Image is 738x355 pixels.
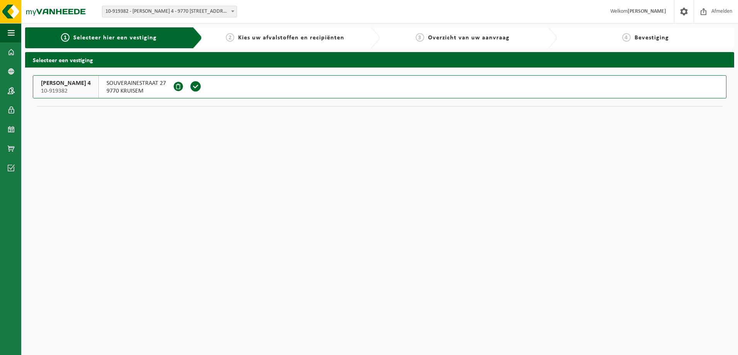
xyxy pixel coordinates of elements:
[226,33,234,42] span: 2
[25,52,734,67] h2: Selecteer een vestiging
[635,35,669,41] span: Bevestiging
[107,87,166,95] span: 9770 KRUISEM
[622,33,631,42] span: 4
[107,79,166,87] span: SOUVERAINESTRAAT 27
[41,87,91,95] span: 10-919382
[33,75,726,98] button: [PERSON_NAME] 4 10-919382 SOUVERAINESTRAAT 279770 KRUISEM
[238,35,344,41] span: Kies uw afvalstoffen en recipiënten
[416,33,424,42] span: 3
[61,33,69,42] span: 1
[73,35,157,41] span: Selecteer hier een vestiging
[628,8,666,14] strong: [PERSON_NAME]
[428,35,509,41] span: Overzicht van uw aanvraag
[102,6,237,17] span: 10-919382 - DEMATRA PRYK 4 - 9770 KRUISEM, SOUVERAINESTRAAT 27
[41,79,91,87] span: [PERSON_NAME] 4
